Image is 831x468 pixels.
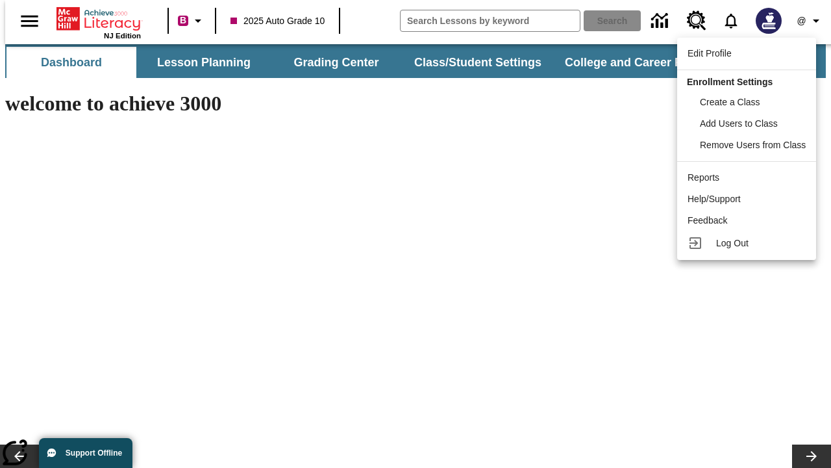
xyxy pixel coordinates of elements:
[688,215,727,226] span: Feedback
[688,172,719,183] span: Reports
[688,48,732,58] span: Edit Profile
[700,97,760,107] span: Create a Class
[716,238,749,248] span: Log Out
[687,77,773,87] span: Enrollment Settings
[700,118,778,129] span: Add Users to Class
[700,140,806,150] span: Remove Users from Class
[688,194,741,204] span: Help/Support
